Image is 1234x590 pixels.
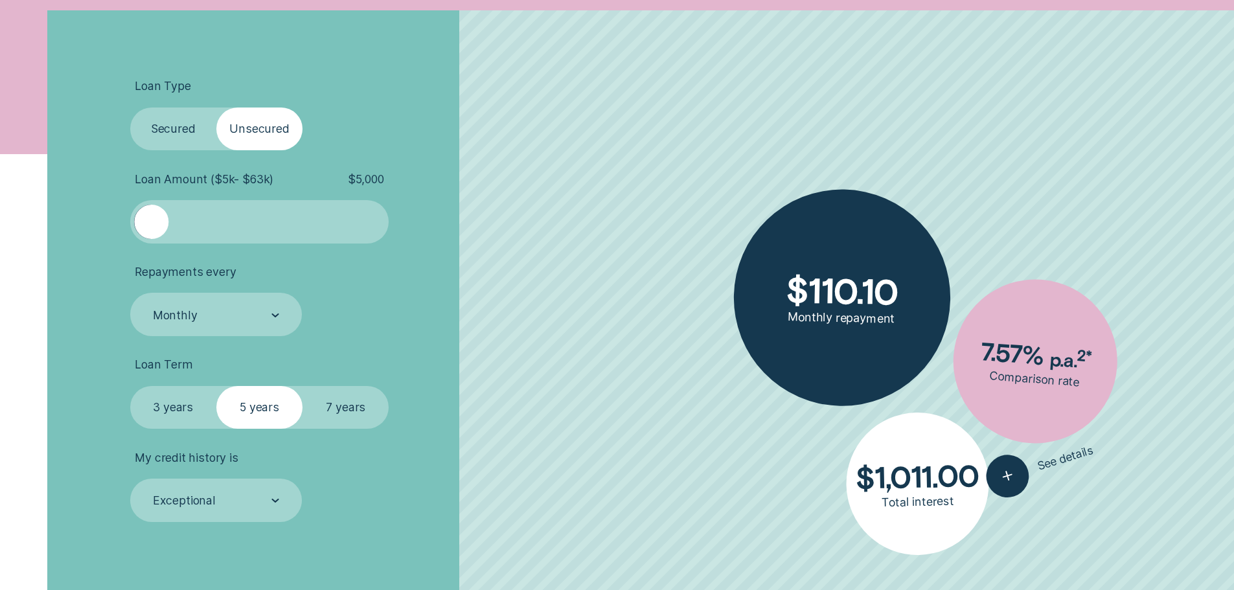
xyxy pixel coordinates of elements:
label: 5 years [216,386,303,429]
span: My credit history is [135,451,238,465]
span: Loan Type [135,79,190,93]
span: $ 5,000 [348,172,384,187]
label: 7 years [303,386,389,429]
div: Monthly [153,308,198,322]
label: Unsecured [216,108,303,151]
label: Secured [130,108,216,151]
span: Loan Term [135,357,192,372]
button: See details [981,429,1099,503]
label: 3 years [130,386,216,429]
span: Loan Amount ( $5k - $63k ) [135,172,273,187]
span: Repayments every [135,265,236,279]
span: See details [1036,442,1095,473]
div: Exceptional [153,494,216,508]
